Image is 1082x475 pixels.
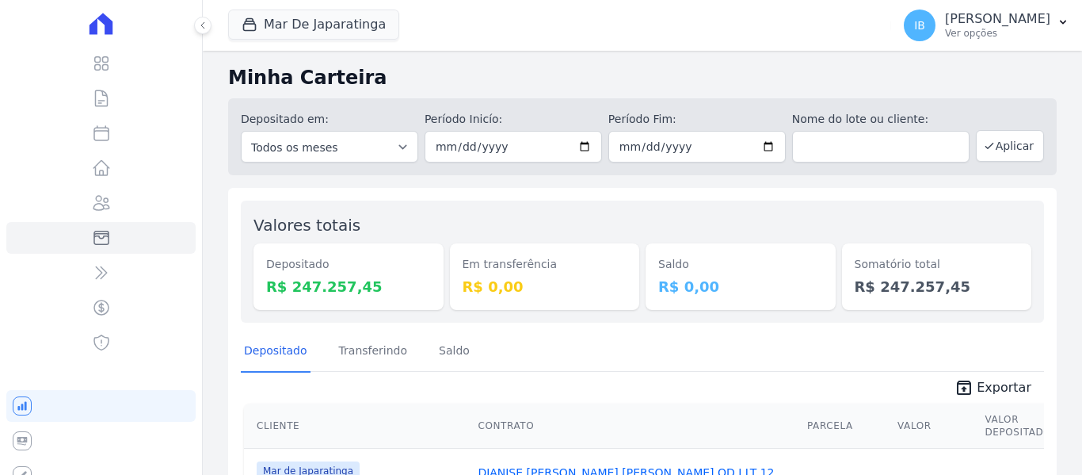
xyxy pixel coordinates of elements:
[253,216,360,235] label: Valores totais
[463,256,627,273] dt: Em transferência
[241,331,311,373] a: Depositado
[425,111,602,128] label: Período Inicío:
[945,27,1050,40] p: Ver opções
[658,276,823,297] dd: R$ 0,00
[336,331,411,373] a: Transferindo
[977,378,1031,397] span: Exportar
[891,3,1082,48] button: IB [PERSON_NAME] Ver opções
[241,113,329,125] label: Depositado em:
[855,256,1019,273] dt: Somatório total
[266,256,431,273] dt: Depositado
[945,11,1050,27] p: [PERSON_NAME]
[228,63,1057,92] h2: Minha Carteira
[914,20,925,31] span: IB
[792,111,970,128] label: Nome do lote ou cliente:
[976,130,1044,162] button: Aplicar
[436,331,473,373] a: Saldo
[855,276,1019,297] dd: R$ 247.257,45
[244,404,471,449] th: Cliente
[891,404,978,449] th: Valor
[228,10,399,40] button: Mar De Japaratinga
[942,378,1044,400] a: unarchive Exportar
[954,378,973,397] i: unarchive
[266,276,431,297] dd: R$ 247.257,45
[471,404,801,449] th: Contrato
[658,256,823,273] dt: Saldo
[463,276,627,297] dd: R$ 0,00
[608,111,786,128] label: Período Fim:
[801,404,891,449] th: Parcela
[978,404,1065,449] th: Valor Depositado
